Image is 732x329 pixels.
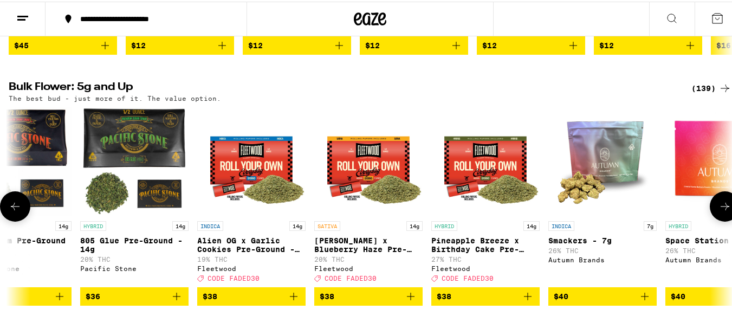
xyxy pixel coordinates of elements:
span: CODE FADED30 [325,273,377,280]
p: 14g [406,220,423,229]
h2: Bulk Flower: 5g and Up [9,80,678,93]
p: HYBRID [665,220,691,229]
span: $36 [86,291,100,299]
button: Add to bag [548,286,657,304]
p: 20% THC [80,254,189,261]
img: Autumn Brands - Smackers - 7g [548,106,657,214]
p: 14g [55,220,72,229]
span: $12 [248,40,263,48]
div: Fleetwood [431,263,540,270]
button: Add to bag [80,286,189,304]
p: 805 Glue Pre-Ground - 14g [80,235,189,252]
p: Smackers - 7g [548,235,657,243]
p: INDICA [548,220,574,229]
p: INDICA [197,220,223,229]
p: [PERSON_NAME] x Blueberry Haze Pre-Ground - 14g [314,235,423,252]
a: Open page for Smackers - 7g from Autumn Brands [548,106,657,286]
p: HYBRID [431,220,457,229]
span: CODE FADED30 [208,273,260,280]
div: Pacific Stone [80,263,189,270]
button: Add to bag [197,286,306,304]
button: Add to bag [431,286,540,304]
p: 14g [172,220,189,229]
p: 20% THC [314,254,423,261]
span: $40 [671,291,685,299]
p: Pineapple Breeze x Birthday Cake Pre-Ground - 14g [431,235,540,252]
span: $38 [320,291,334,299]
div: Fleetwood [314,263,423,270]
a: Open page for 805 Glue Pre-Ground - 14g from Pacific Stone [80,106,189,286]
p: 14g [523,220,540,229]
img: Fleetwood - Pineapple Breeze x Birthday Cake Pre-Ground - 14g [431,106,540,214]
span: $12 [482,40,497,48]
p: 7g [644,220,657,229]
img: Fleetwood - Jack Herer x Blueberry Haze Pre-Ground - 14g [314,106,423,214]
a: Open page for Jack Herer x Blueberry Haze Pre-Ground - 14g from Fleetwood [314,106,423,286]
span: $16 [716,40,731,48]
span: CODE FADED30 [442,273,494,280]
button: Add to bag [126,35,234,53]
button: Add to bag [314,286,423,304]
button: Add to bag [594,35,702,53]
p: HYBRID [80,220,106,229]
p: 14g [289,220,306,229]
span: $12 [365,40,380,48]
a: Open page for Alien OG x Garlic Cookies Pre-Ground - 14g from Fleetwood [197,106,306,286]
p: 27% THC [431,254,540,261]
p: 19% THC [197,254,306,261]
span: $40 [554,291,568,299]
button: Add to bag [243,35,351,53]
p: 26% THC [548,246,657,253]
button: Add to bag [477,35,585,53]
div: Fleetwood [197,263,306,270]
span: $12 [131,40,146,48]
a: Open page for Pineapple Breeze x Birthday Cake Pre-Ground - 14g from Fleetwood [431,106,540,286]
button: Add to bag [9,35,117,53]
span: $45 [14,40,29,48]
p: The best bud - just more of it. The value option. [9,93,221,100]
img: Fleetwood - Alien OG x Garlic Cookies Pre-Ground - 14g [197,106,306,214]
img: Pacific Stone - 805 Glue Pre-Ground - 14g [80,106,189,214]
button: Add to bag [360,35,468,53]
div: Autumn Brands [548,255,657,262]
span: $12 [599,40,614,48]
p: Alien OG x Garlic Cookies Pre-Ground - 14g [197,235,306,252]
span: $38 [437,291,451,299]
p: SATIVA [314,220,340,229]
a: (139) [691,80,731,93]
span: $38 [203,291,217,299]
